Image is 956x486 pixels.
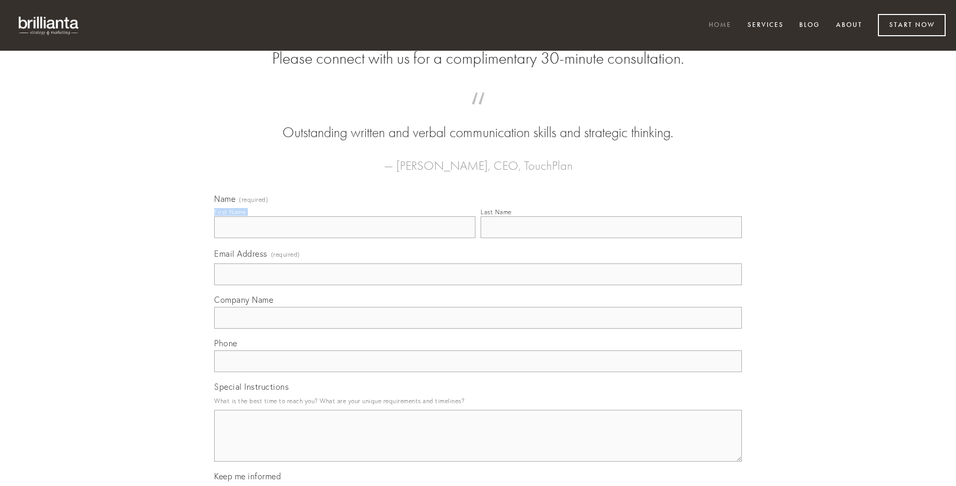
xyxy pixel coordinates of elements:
[231,102,725,123] span: “
[214,471,281,481] span: Keep me informed
[239,197,268,203] span: (required)
[793,17,827,34] a: Blog
[271,247,300,261] span: (required)
[214,49,742,68] h2: Please connect with us for a complimentary 30-minute consultation.
[214,338,237,348] span: Phone
[214,394,742,408] p: What is the best time to reach you? What are your unique requirements and timelines?
[214,294,273,305] span: Company Name
[214,381,289,392] span: Special Instructions
[214,248,267,259] span: Email Address
[231,102,725,143] blockquote: Outstanding written and verbal communication skills and strategic thinking.
[702,17,738,34] a: Home
[231,143,725,176] figcaption: — [PERSON_NAME], CEO, TouchPlan
[214,194,235,204] span: Name
[10,10,88,40] img: brillianta - research, strategy, marketing
[878,14,946,36] a: Start Now
[829,17,869,34] a: About
[741,17,790,34] a: Services
[481,208,512,216] div: Last Name
[214,208,246,216] div: First Name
